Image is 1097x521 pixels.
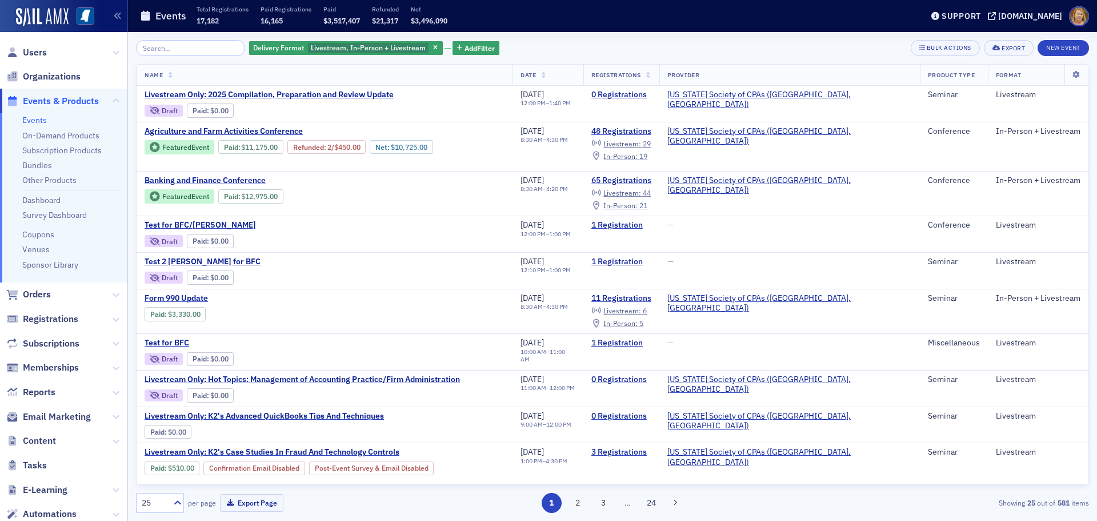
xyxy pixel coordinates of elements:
[591,90,651,100] a: 0 Registrations
[984,40,1034,56] button: Export
[549,230,571,238] time: 1:00 PM
[162,356,178,362] div: Draft
[521,303,568,311] div: –
[996,375,1080,385] div: Livestream
[145,447,505,458] a: Livestream Only: K2's Case Studies In Fraud And Technology Controls
[521,266,546,274] time: 12:10 PM
[145,105,183,117] div: Draft
[567,493,587,513] button: 2
[521,136,543,144] time: 8:30 AM
[928,257,980,267] div: Seminar
[591,176,651,186] a: 65 Registrations
[928,126,980,137] div: Conference
[187,388,234,402] div: Paid: 0 - $0
[6,508,77,520] a: Automations
[220,494,283,512] button: Export Page
[996,338,1080,348] div: Livestream
[6,70,81,83] a: Organizations
[1038,40,1089,56] button: New Event
[928,71,975,79] span: Product Type
[667,90,912,110] a: [US_STATE] Society of CPAs ([GEOGRAPHIC_DATA], [GEOGRAPHIC_DATA])
[145,176,369,186] a: Banking and Finance Conference
[667,447,912,467] span: Mississippi Society of CPAs (Ridgeland, MS)
[521,447,544,457] span: [DATE]
[375,143,391,152] span: Net :
[996,71,1021,79] span: Format
[311,43,426,52] span: Livestream, In-Person + Livestream
[193,273,207,282] a: Paid
[639,201,647,210] span: 21
[591,152,647,161] a: In-Person: 19
[77,7,94,25] img: SailAMX
[261,16,283,25] span: 16,165
[603,139,641,148] span: Livestream :
[22,229,54,240] a: Coupons
[145,257,337,267] a: Test 2 [PERSON_NAME] for BFC
[521,337,544,348] span: [DATE]
[6,95,99,108] a: Events & Products
[193,391,210,400] span: :
[667,411,912,431] span: Mississippi Society of CPAs (Ridgeland, MS)
[546,136,568,144] time: 4:30 PM
[928,293,980,304] div: Seminar
[23,70,81,83] span: Organizations
[667,447,912,467] a: [US_STATE] Society of CPAs ([GEOGRAPHIC_DATA], [GEOGRAPHIC_DATA])
[6,435,56,447] a: Content
[168,428,186,436] span: $0.00
[224,192,242,201] span: :
[197,5,249,13] p: Total Registrations
[6,313,78,325] a: Registrations
[1038,42,1089,52] a: New Event
[372,16,398,25] span: $21,317
[911,40,980,56] button: Bulk Actions
[22,115,47,125] a: Events
[591,293,651,304] a: 11 Registrations
[145,189,214,204] div: Featured Event
[667,126,912,146] a: [US_STATE] Society of CPAs ([GEOGRAPHIC_DATA], [GEOGRAPHIC_DATA])
[69,7,94,27] a: View Homepage
[145,338,337,348] a: Test for BFC
[546,457,567,465] time: 4:30 PM
[210,273,229,282] span: $0.00
[155,9,186,23] h1: Events
[193,237,207,245] a: Paid
[145,220,337,230] span: Test for BFC/Susan Sullivan
[142,497,167,509] div: 25
[639,319,643,328] span: 5
[6,484,67,496] a: E-Learning
[521,303,543,311] time: 8:30 AM
[261,5,311,13] p: Paid Registrations
[6,46,47,59] a: Users
[6,337,79,350] a: Subscriptions
[521,348,546,356] time: 10:00 AM
[591,338,651,348] a: 1 Registration
[521,374,544,384] span: [DATE]
[546,185,568,193] time: 4:20 PM
[619,498,635,508] span: …
[998,11,1062,21] div: [DOMAIN_NAME]
[334,143,361,152] span: $450.00
[521,230,571,238] div: –
[1002,45,1025,51] div: Export
[996,411,1080,421] div: Livestream
[1069,6,1089,26] span: Profile
[594,493,614,513] button: 3
[6,288,51,301] a: Orders
[591,201,647,210] a: In-Person: 21
[1025,498,1037,508] strong: 25
[218,140,283,154] div: Paid: 52 - $1117500
[521,185,543,193] time: 8:30 AM
[465,43,495,53] span: Add Filter
[145,411,384,421] a: Livestream Only: K2's Advanced QuickBooks Tips And Techniques
[667,256,674,267] span: —
[928,411,980,421] div: Seminar
[162,238,178,245] div: Draft
[23,459,47,472] span: Tasks
[928,90,980,100] div: Seminar
[197,16,219,25] span: 17,182
[642,493,662,513] button: 24
[667,90,912,110] span: Mississippi Society of CPAs (Ridgeland, MS)
[145,307,206,321] div: Paid: 12 - $333000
